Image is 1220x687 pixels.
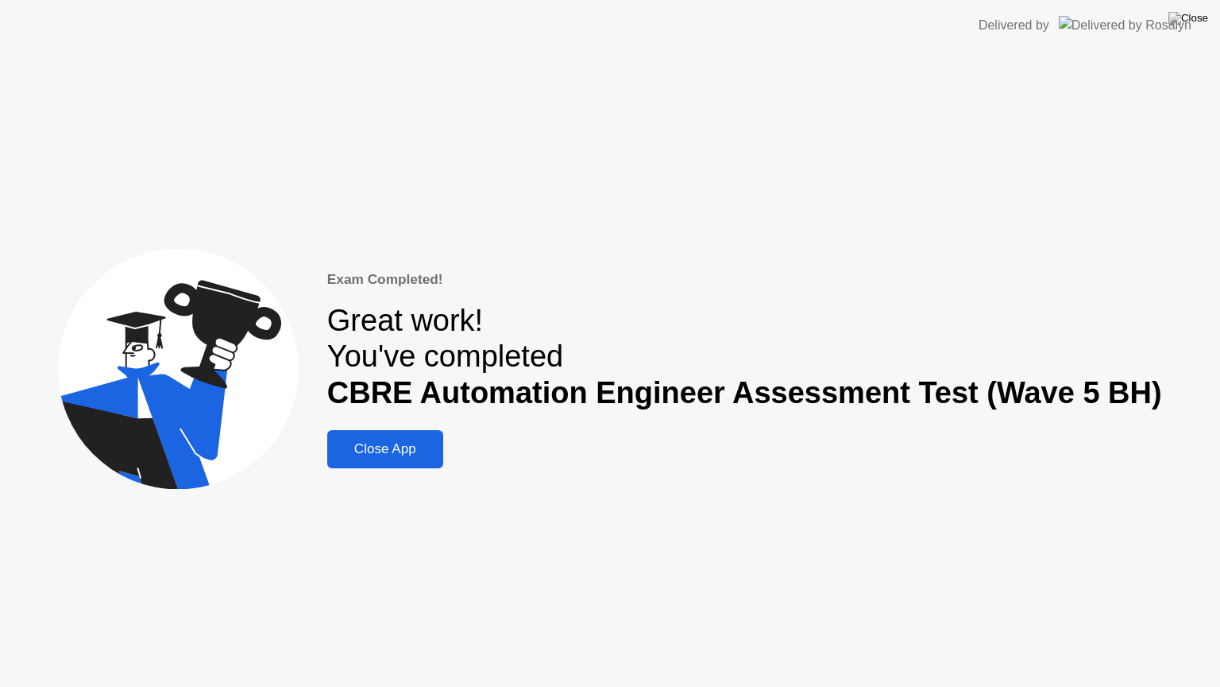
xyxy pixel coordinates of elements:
div: Close App [332,441,438,457]
img: Delivered by Rosalyn [1059,16,1191,34]
button: Close App [327,430,443,468]
img: Close [1168,12,1208,25]
div: Great work! You've completed [327,303,1162,412]
b: CBRE Automation Engineer Assessment Test (Wave 5 BH) [327,376,1162,409]
div: Delivered by [979,16,1049,35]
div: Exam Completed! [327,270,1162,290]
